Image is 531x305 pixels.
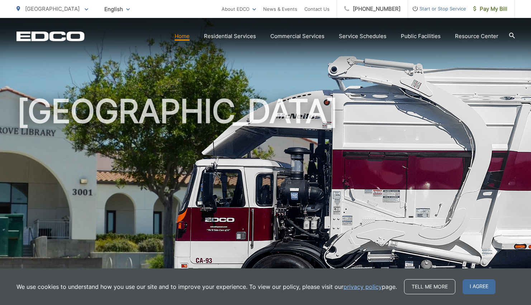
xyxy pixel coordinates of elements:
[343,282,382,291] a: privacy policy
[404,279,455,294] a: Tell me more
[263,5,297,13] a: News & Events
[175,32,190,41] a: Home
[222,5,256,13] a: About EDCO
[455,32,498,41] a: Resource Center
[99,3,135,15] span: English
[339,32,387,41] a: Service Schedules
[25,5,80,12] span: [GEOGRAPHIC_DATA]
[16,31,85,41] a: EDCD logo. Return to the homepage.
[270,32,324,41] a: Commercial Services
[473,5,507,13] span: Pay My Bill
[401,32,441,41] a: Public Facilities
[204,32,256,41] a: Residential Services
[463,279,496,294] span: I agree
[304,5,329,13] a: Contact Us
[16,282,397,291] p: We use cookies to understand how you use our site and to improve your experience. To view our pol...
